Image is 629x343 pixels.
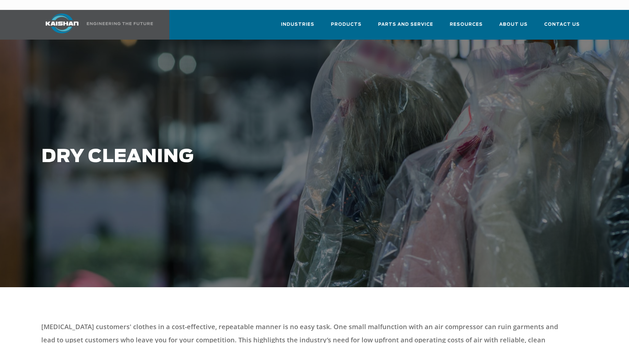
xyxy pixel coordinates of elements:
img: kaishan logo [37,14,87,33]
a: About Us [499,16,528,38]
span: Contact Us [544,21,580,28]
span: Parts and Service [378,21,433,28]
a: Resources [450,16,483,38]
a: Industries [281,16,314,38]
a: Products [331,16,362,38]
a: Parts and Service [378,16,433,38]
span: Products [331,21,362,28]
span: Industries [281,21,314,28]
h1: Dry Cleaning [41,147,496,167]
a: Contact Us [544,16,580,38]
span: About Us [499,21,528,28]
img: Engineering the future [87,22,153,25]
a: Kaishan USA [37,10,154,40]
span: Resources [450,21,483,28]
